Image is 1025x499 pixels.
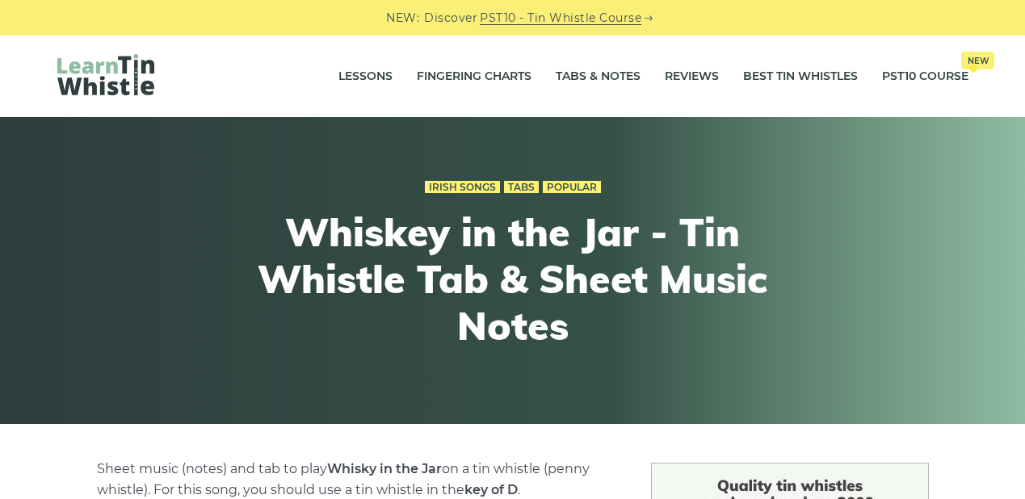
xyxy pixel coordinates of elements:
a: Popular [543,181,601,194]
img: LearnTinWhistle.com [57,54,154,95]
a: Fingering Charts [417,57,531,97]
h1: Whiskey in the Jar - Tin Whistle Tab & Sheet Music Notes [216,209,810,349]
strong: key of D [464,482,518,497]
a: PST10 CourseNew [882,57,968,97]
span: New [961,52,994,69]
strong: Whisky in the Jar [327,461,442,476]
a: Irish Songs [425,181,500,194]
a: Best Tin Whistles [743,57,858,97]
a: Tabs & Notes [556,57,641,97]
a: Lessons [338,57,393,97]
a: Reviews [665,57,719,97]
a: Tabs [504,181,539,194]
